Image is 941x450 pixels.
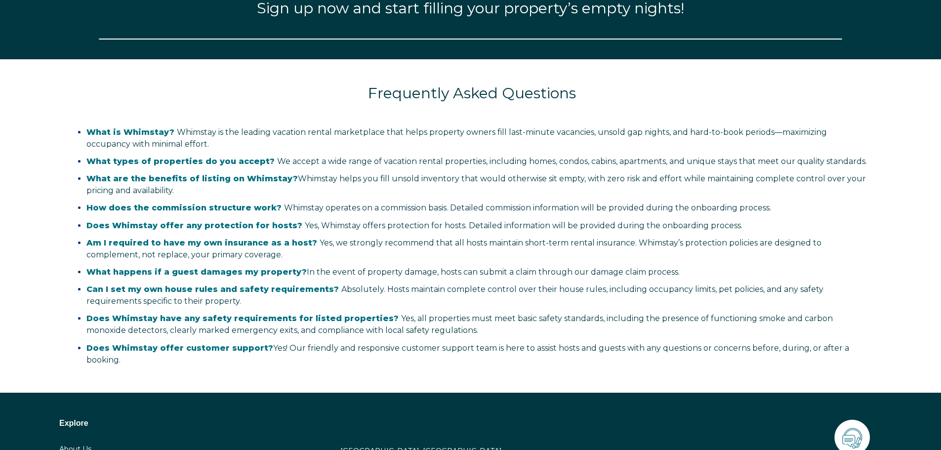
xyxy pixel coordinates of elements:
span: How does the commission structure work? [86,203,282,212]
span: Frequently Asked Questions [368,84,576,102]
span: What types of properties do you accept? [86,157,275,166]
span: Explore [59,419,88,427]
span: We accept a wide range of vacation rental properties, including homes, condos, cabins, apartments... [86,157,867,166]
span: Yes! Our friendly and responsive customer support team is here to assist hosts and guests with an... [86,343,849,365]
span: Yes, all properties must meet basic safety standards, including the presence of functioning smoke... [86,314,833,335]
span: Yes, we strongly recommend that all hosts maintain short-term rental insurance. Whimstay’s protec... [86,238,821,259]
strong: Does Whimstay offer customer support? [86,343,273,353]
span: Whimstay operates on a commission basis. Detailed commission information will be provided during ... [86,203,771,212]
span: Am I required to have my own insurance as a host? [86,238,317,247]
span: Can I set my own house rules and safety requirements? [86,285,339,294]
strong: What are the benefits of listing on Whimstay? [86,174,298,183]
span: Whimstay helps you fill unsold inventory that would otherwise sit empty, with zero risk and effor... [86,174,866,195]
span: In the event of property damage, hosts can submit a claim through our damage claim process. [86,267,680,277]
span: Absolutely. Hosts maintain complete control over their house rules, including occupancy limits, p... [86,285,823,306]
span: Yes, Whimstay offers protection for hosts. Detailed information will be provided during the onboa... [86,221,742,230]
span: What is Whimstay? [86,127,174,137]
span: Does Whimstay have any safety requirements for listed properties? [86,314,399,323]
strong: What happens if a guest damages my property? [86,267,307,277]
span: Does Whimstay offer any protection for hosts? [86,221,302,230]
span: Whimstay is the leading vacation rental marketplace that helps property owners fill last-minute v... [86,127,827,149]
